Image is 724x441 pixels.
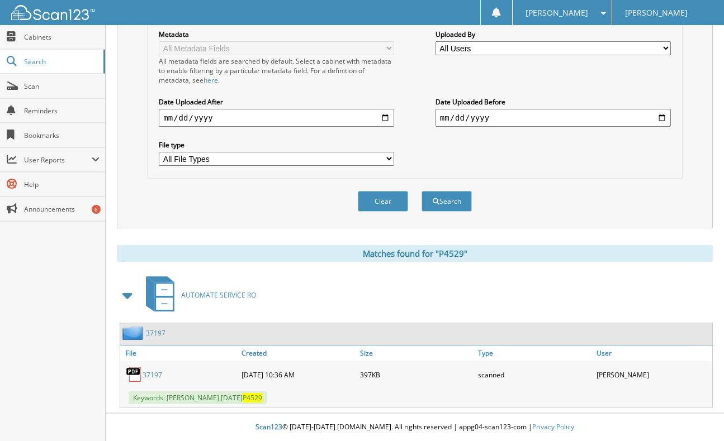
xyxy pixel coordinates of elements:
[357,346,476,361] a: Size
[159,140,394,150] label: File type
[24,57,98,66] span: Search
[106,414,724,441] div: © [DATE]-[DATE] [DOMAIN_NAME]. All rights reserved | appg04-scan123-com |
[594,346,712,361] a: User
[24,131,100,140] span: Bookmarks
[436,30,671,39] label: Uploaded By
[117,245,713,262] div: Matches found for "P4529"
[11,5,95,20] img: scan123-logo-white.svg
[24,106,100,116] span: Reminders
[159,56,394,85] div: All metadata fields are searched by default. Select a cabinet with metadata to enable filtering b...
[122,326,146,340] img: folder2.png
[358,191,408,212] button: Clear
[126,366,143,383] img: PDF.png
[594,363,712,386] div: [PERSON_NAME]
[24,180,100,189] span: Help
[243,393,262,402] span: P4529
[436,97,671,107] label: Date Uploaded Before
[204,75,218,85] a: here
[159,30,394,39] label: Metadata
[146,328,165,338] a: 37197
[24,204,100,214] span: Announcements
[532,422,574,432] a: Privacy Policy
[92,205,101,214] div: 6
[239,363,357,386] div: [DATE] 10:36 AM
[357,363,476,386] div: 397KB
[159,109,394,127] input: start
[159,97,394,107] label: Date Uploaded After
[255,422,282,432] span: Scan123
[668,387,724,441] iframe: Chat Widget
[129,391,267,404] span: Keywords: [PERSON_NAME] [DATE]
[422,191,472,212] button: Search
[24,32,100,42] span: Cabinets
[526,9,588,16] span: [PERSON_NAME]
[120,346,239,361] a: File
[475,363,594,386] div: scanned
[475,346,594,361] a: Type
[625,9,688,16] span: [PERSON_NAME]
[24,82,100,91] span: Scan
[181,290,256,300] span: AUTOMATE SERVICE RO
[143,370,162,380] a: 37197
[139,273,256,317] a: AUTOMATE SERVICE RO
[24,155,92,165] span: User Reports
[239,346,357,361] a: Created
[436,109,671,127] input: end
